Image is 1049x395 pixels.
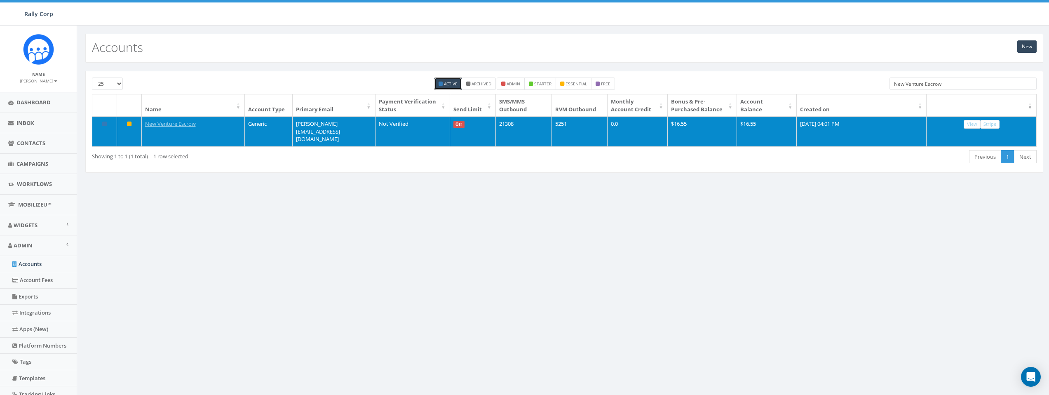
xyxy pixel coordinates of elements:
td: 21308 [496,116,552,146]
td: $16.55 [737,116,797,146]
th: Monthly Account Credit: activate to sort column ascending [608,94,667,116]
span: Campaigns [16,160,48,167]
small: [PERSON_NAME] [20,78,57,84]
th: RVM Outbound [552,94,608,116]
span: Admin [14,242,33,249]
a: Previous [969,150,1001,164]
a: New [1017,40,1037,53]
small: essential [566,81,587,87]
td: 0.0 [608,116,667,146]
th: Account Balance: activate to sort column ascending [737,94,797,116]
th: Primary Email : activate to sort column ascending [293,94,375,116]
a: Stripe [980,120,1000,129]
small: admin [507,81,520,87]
span: Contacts [17,139,45,147]
span: Workflows [17,180,52,188]
th: Name: activate to sort column ascending [142,94,245,116]
span: MobilizeU™ [18,201,52,208]
small: starter [534,81,551,87]
small: Archived [472,81,491,87]
th: Send Limit: activate to sort column ascending [450,94,496,116]
div: Open Intercom Messenger [1021,367,1041,387]
td: Not Verified [375,116,450,146]
th: Bonus &amp; Pre-Purchased Balance: activate to sort column ascending [668,94,737,116]
small: Name [32,71,45,77]
a: [PERSON_NAME] [20,77,57,84]
small: Active [444,81,458,87]
td: 5251 [552,116,608,146]
th: Created on: activate to sort column ascending [797,94,927,116]
td: [PERSON_NAME][EMAIL_ADDRESS][DOMAIN_NAME] [293,116,375,146]
span: Off [453,121,465,128]
a: Next [1014,150,1037,164]
h2: Accounts [92,40,143,54]
span: Inbox [16,119,34,127]
td: $16.55 [668,116,737,146]
input: Type to search [889,78,1037,90]
a: View [964,120,981,129]
th: Payment Verification Status : activate to sort column ascending [375,94,450,116]
div: Showing 1 to 1 (1 total) [92,149,479,160]
a: New Venture Escrow [145,120,196,127]
th: Account Type [245,94,293,116]
span: Widgets [14,221,38,229]
th: SMS/MMS Outbound [496,94,552,116]
a: 1 [1001,150,1014,164]
small: free [601,81,610,87]
td: [DATE] 04:01 PM [797,116,927,146]
img: Icon_1.png [23,34,54,65]
span: Dashboard [16,99,51,106]
td: Generic [245,116,293,146]
span: 1 row selected [153,153,188,160]
span: Rally Corp [24,10,53,18]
